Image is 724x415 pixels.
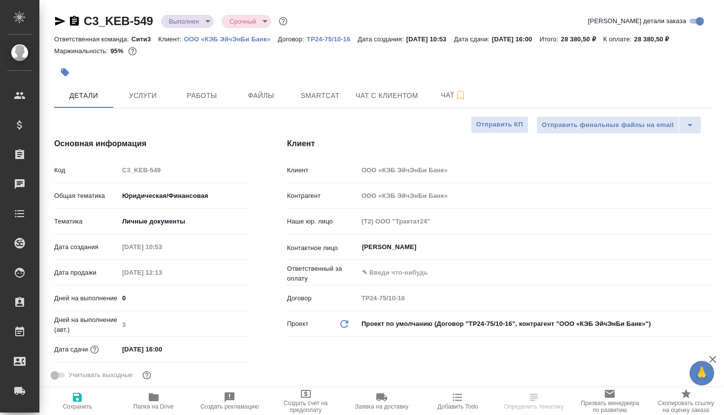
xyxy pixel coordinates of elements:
button: Отправить КП [471,116,528,133]
span: Добавить Todo [437,403,478,410]
div: Личные документы [119,213,248,230]
button: Добавить Todo [420,387,495,415]
button: Папка на Drive [115,387,191,415]
p: Контрагент [287,191,358,201]
p: Код [54,165,119,175]
button: Open [708,246,710,248]
p: Договор: [278,35,307,43]
button: Доп статусы указывают на важность/срочность заказа [277,15,290,28]
input: Пустое поле [358,291,713,305]
svg: Подписаться [455,90,466,101]
p: Дата создания: [358,35,406,43]
p: ТР24-75/10-16 [307,35,358,43]
input: Пустое поле [358,189,713,203]
input: Пустое поле [358,214,713,228]
p: К оплате: [603,35,634,43]
span: Чат с клиентом [356,90,418,102]
button: Заявка на доставку [344,387,420,415]
p: ООО «КЭБ ЭйчЭнБи Банк» [184,35,278,43]
button: Создать рекламацию [192,387,267,415]
p: Итого: [539,35,560,43]
button: Создать счет на предоплату [267,387,343,415]
span: 🙏 [693,363,710,383]
button: Выполнен [166,17,202,26]
p: Клиент: [158,35,184,43]
p: Дата сдачи: [454,35,492,43]
button: Скопировать ссылку [68,15,80,27]
p: Дата сдачи [54,345,88,354]
button: Скопировать ссылку на оценку заказа [648,387,724,415]
button: Срочный [227,17,259,26]
p: Клиент [287,165,358,175]
button: Призвать менеджера по развитию [572,387,648,415]
p: 28 380,50 ₽ [561,35,603,43]
p: [DATE] 16:00 [492,35,540,43]
button: Отправить финальные файлы на email [536,116,679,134]
p: Дней на выполнение [54,293,119,303]
span: Определить тематику [504,403,563,410]
span: Сохранить [63,403,92,410]
div: Выполнен [222,15,271,28]
span: Заявка на доставку [355,403,408,410]
p: Дата продажи [54,268,119,278]
button: Выбери, если сб и вс нужно считать рабочими днями для выполнения заказа. [140,369,153,382]
span: Создать рекламацию [200,403,259,410]
button: Определить тематику [496,387,572,415]
button: Скопировать ссылку для ЯМессенджера [54,15,66,27]
h4: Основная информация [54,138,248,150]
input: ✎ Введи что-нибудь [119,291,248,305]
span: Отправить КП [476,119,523,130]
button: Добавить тэг [54,62,76,83]
div: Юридическая/Финансовая [119,188,248,204]
a: ООО «КЭБ ЭйчЭнБи Банк» [184,34,278,43]
button: Open [708,272,710,274]
span: [PERSON_NAME] детали заказа [588,16,686,26]
span: Учитывать выходные [68,370,133,380]
button: 1271.28 RUB; [126,45,139,58]
p: Маржинальность: [54,47,110,55]
span: Smartcat [296,90,344,102]
button: Сохранить [39,387,115,415]
button: Если добавить услуги и заполнить их объемом, то дата рассчитается автоматически [88,343,101,356]
input: Пустое поле [119,163,248,177]
input: Пустое поле [119,265,205,280]
button: 🙏 [690,361,714,385]
span: Работы [178,90,226,102]
span: Услуги [119,90,166,102]
p: [DATE] 10:53 [406,35,454,43]
p: 95% [110,47,126,55]
span: Чат [430,89,477,101]
p: Контактное лицо [287,243,358,253]
div: Проект по умолчанию (Договор "ТР24-75/10-16", контрагент "ООО «КЭБ ЭйчЭнБи Банк»") [358,316,713,332]
p: Наше юр. лицо [287,217,358,226]
p: Общая тематика [54,191,119,201]
span: Файлы [237,90,285,102]
a: ТР24-75/10-16 [307,34,358,43]
div: Выполнен [161,15,214,28]
p: Дней на выполнение (авт.) [54,315,119,335]
span: Детали [60,90,107,102]
p: Ответственный за оплату [287,264,358,284]
input: ✎ Введи что-нибудь [361,267,677,279]
h4: Клиент [287,138,713,150]
p: Проект [287,319,309,329]
input: Пустое поле [119,318,248,332]
a: C3_KEB-549 [84,14,153,28]
span: Отправить финальные файлы на email [542,120,674,131]
p: Дата создания [54,242,119,252]
input: Пустое поле [358,163,713,177]
span: Создать счет на предоплату [273,400,337,414]
input: Пустое поле [119,240,205,254]
input: ✎ Введи что-нибудь [119,342,205,356]
p: Договор [287,293,358,303]
p: Тематика [54,217,119,226]
span: Скопировать ссылку на оценку заказа [654,400,718,414]
p: 28 380,50 ₽ [634,35,677,43]
span: Призвать менеджера по развитию [578,400,642,414]
span: Папка на Drive [133,403,174,410]
p: Сити3 [132,35,159,43]
p: Ответственная команда: [54,35,132,43]
div: split button [536,116,701,134]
